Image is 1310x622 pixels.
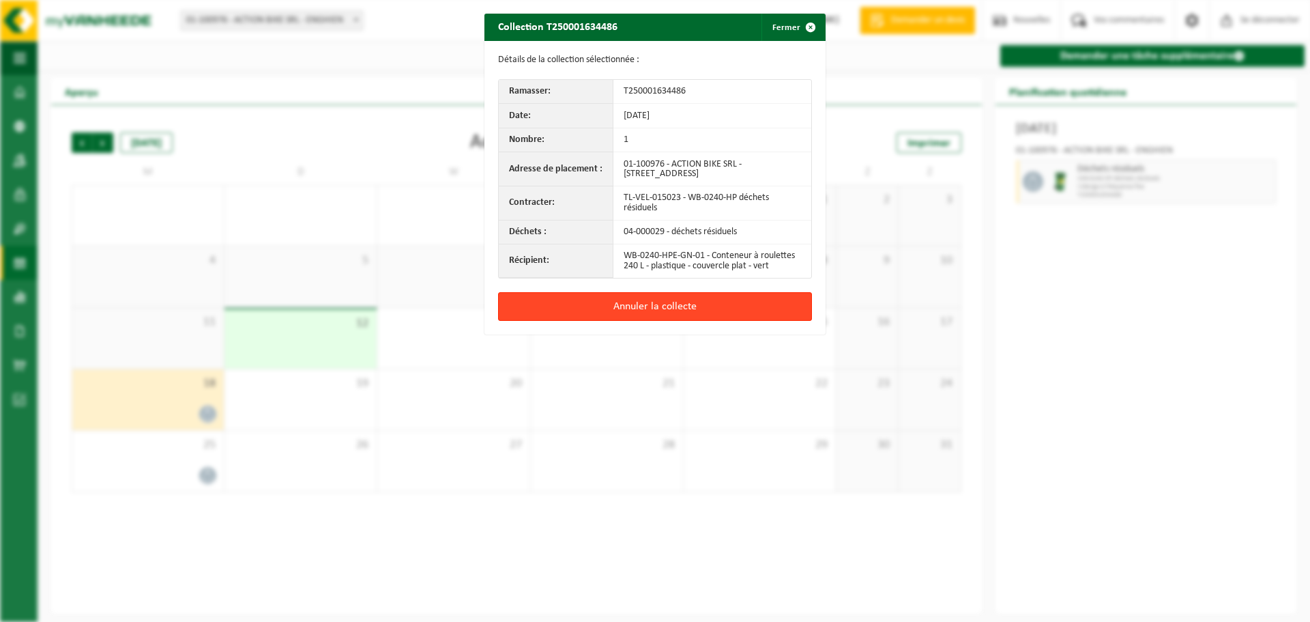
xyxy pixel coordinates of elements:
[624,110,650,120] font: [DATE]
[509,110,531,120] font: Date:
[498,55,639,65] font: Détails de la collection sélectionnée :
[624,86,686,96] font: T250001634486
[509,255,549,266] font: Récipient:
[509,197,555,208] font: Contracter:
[498,22,617,33] font: Collection T250001634486
[498,292,812,321] button: Annuler la collecte
[509,227,547,237] font: Déchets :
[761,14,824,41] button: Fermer
[509,86,551,96] font: Ramasser:
[772,23,800,32] font: Fermer
[624,158,742,178] font: 01-100976 - ACTION BIKE SRL - [STREET_ADDRESS]
[624,135,628,145] font: 1
[613,301,697,312] font: Annuler la collecte
[624,193,769,212] font: TL-VEL-015023 - WB-0240-HP déchets résiduels
[509,135,544,145] font: Nombre:
[509,163,602,173] font: Adresse de placement :
[624,251,795,270] font: WB-0240-HPE-GN-01 - Conteneur à roulettes 240 L - plastique - couvercle plat - vert
[624,227,737,237] font: 04-000029 - déchets résiduels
